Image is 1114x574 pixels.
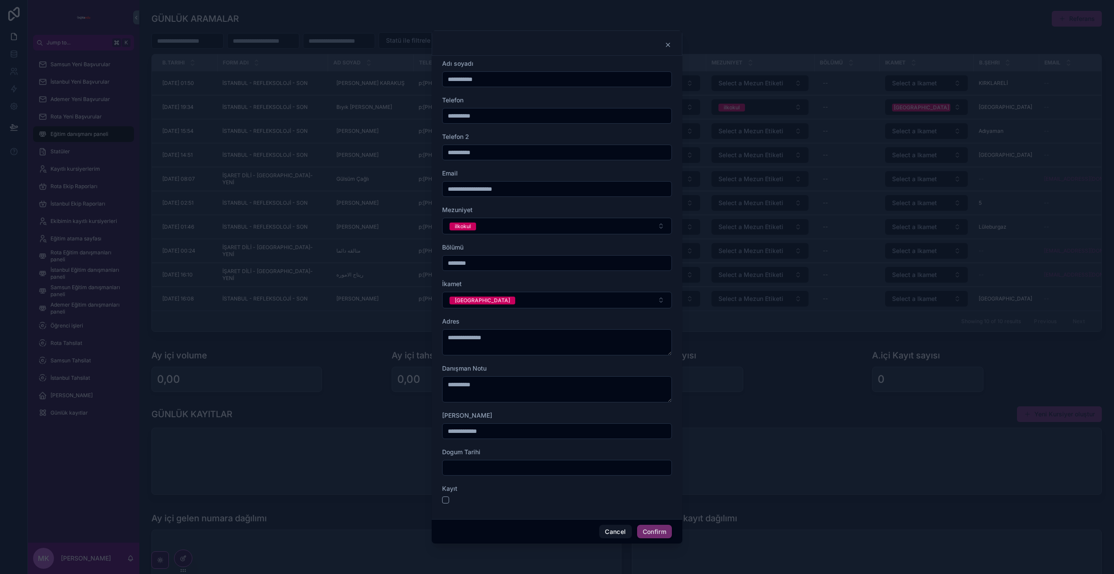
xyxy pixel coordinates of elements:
[442,317,460,325] span: Adres
[442,60,473,67] span: Adı soyadı
[455,223,471,230] div: ilkokul
[442,206,473,213] span: Mezuniyet
[637,525,672,539] button: Confirm
[442,292,672,308] button: Select Button
[442,96,463,104] span: Telefon
[599,525,631,539] button: Cancel
[442,280,462,287] span: İkamet
[442,412,492,419] span: [PERSON_NAME]
[442,169,458,177] span: Email
[442,365,487,372] span: Danışman Notu
[442,133,469,140] span: Telefon 2
[455,297,510,304] div: [GEOGRAPHIC_DATA]
[442,485,457,492] span: Kayıt
[442,218,672,234] button: Select Button
[442,243,463,251] span: Bölümü
[442,448,480,456] span: Dogum Tarihi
